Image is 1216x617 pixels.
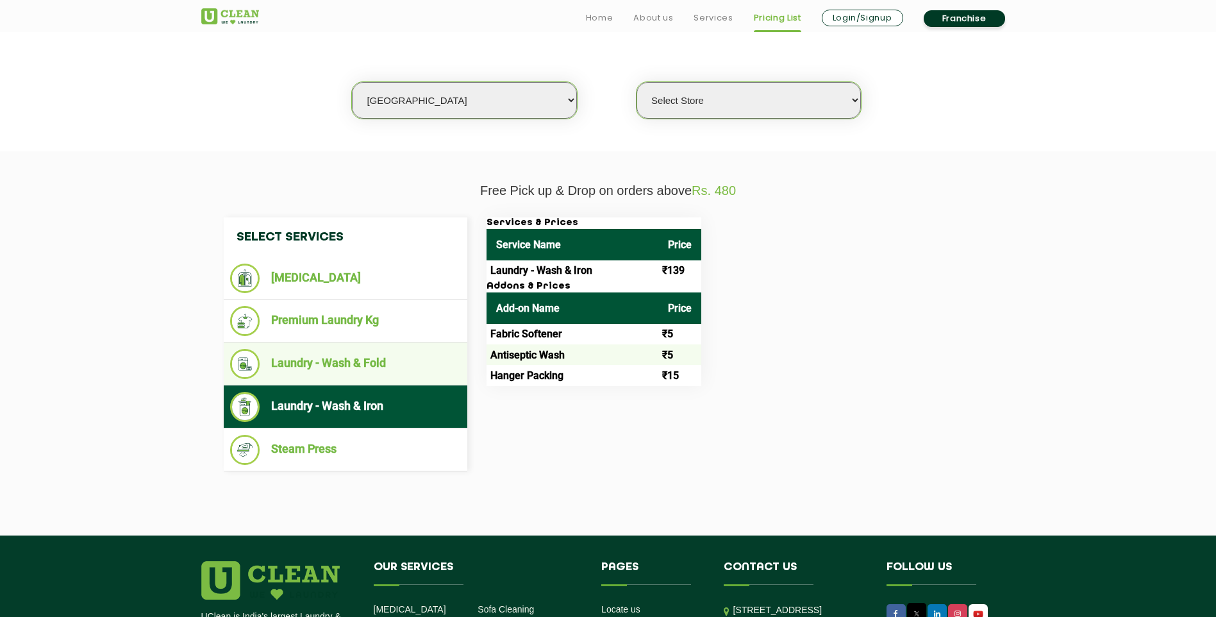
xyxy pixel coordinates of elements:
h3: Services & Prices [487,217,701,229]
th: Add-on Name [487,292,658,324]
td: ₹5 [658,324,701,344]
img: Laundry - Wash & Iron [230,392,260,422]
a: [MEDICAL_DATA] [374,604,446,614]
li: Laundry - Wash & Fold [230,349,461,379]
li: Premium Laundry Kg [230,306,461,336]
th: Price [658,229,701,260]
a: Sofa Cleaning [478,604,534,614]
span: Rs. 480 [692,183,736,198]
p: Free Pick up & Drop on orders above [201,183,1015,198]
h4: Contact us [724,561,867,586]
img: Steam Press [230,435,260,465]
td: Antiseptic Wash [487,344,658,365]
td: ₹139 [658,260,701,281]
td: Fabric Softener [487,324,658,344]
a: Login/Signup [822,10,903,26]
a: Home [586,10,613,26]
td: Laundry - Wash & Iron [487,260,658,281]
a: About us [633,10,673,26]
h4: Follow us [887,561,999,586]
h4: Pages [601,561,704,586]
img: Premium Laundry Kg [230,306,260,336]
h3: Addons & Prices [487,281,701,292]
a: Locate us [601,604,640,614]
li: Steam Press [230,435,461,465]
a: Services [694,10,733,26]
li: [MEDICAL_DATA] [230,264,461,293]
img: Dry Cleaning [230,264,260,293]
td: Hanger Packing [487,365,658,385]
li: Laundry - Wash & Iron [230,392,461,422]
td: ₹5 [658,344,701,365]
a: Pricing List [754,10,801,26]
a: Franchise [924,10,1005,27]
td: ₹15 [658,365,701,385]
img: Laundry - Wash & Fold [230,349,260,379]
th: Service Name [487,229,658,260]
h4: Our Services [374,561,583,586]
th: Price [658,292,701,324]
h4: Select Services [224,217,467,257]
img: logo.png [201,561,340,600]
img: UClean Laundry and Dry Cleaning [201,8,259,24]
